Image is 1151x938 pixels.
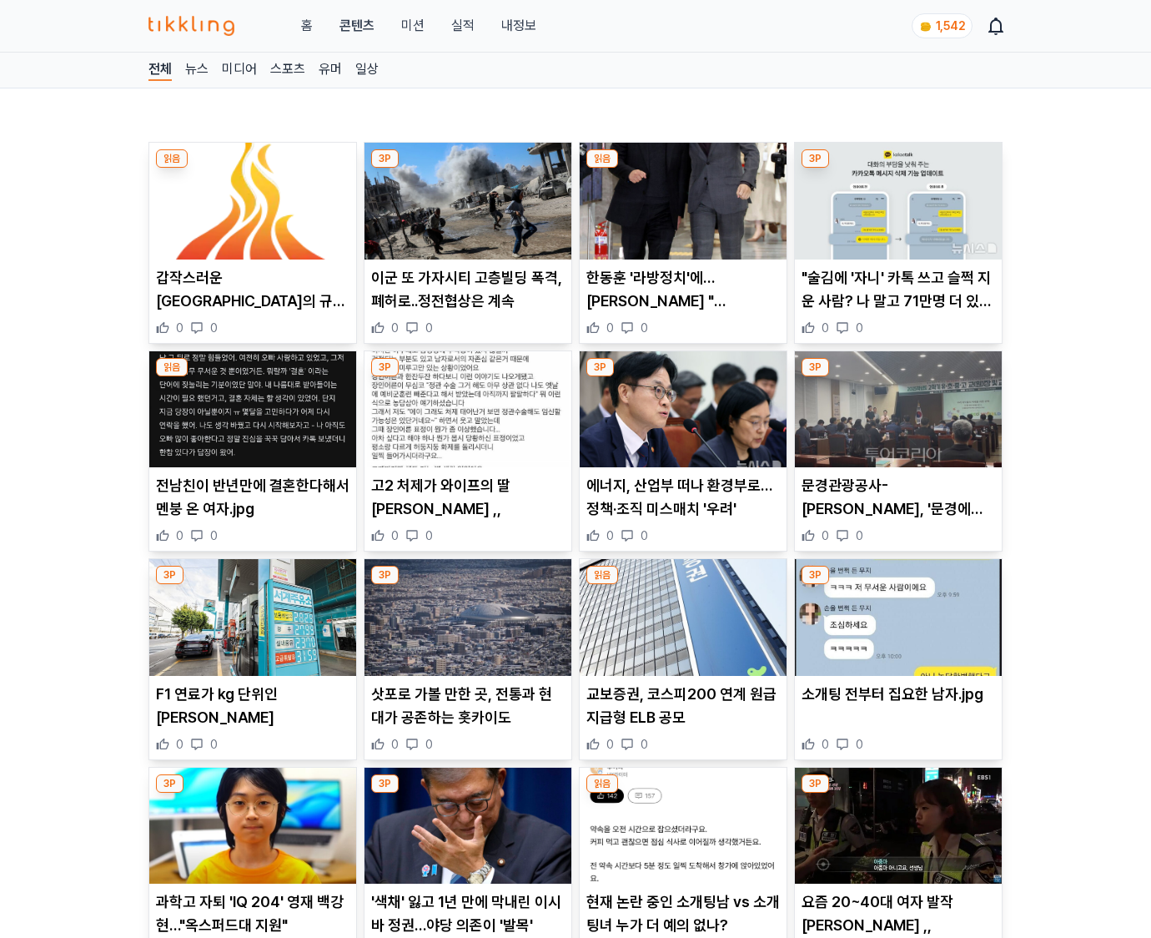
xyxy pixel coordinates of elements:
div: 3P [802,774,829,793]
button: 미션 [401,16,425,36]
img: F1 연료가 kg 단위인 이유 [149,559,356,676]
img: 요즘 20~40대 여자 발작 버튼 ,, [795,768,1002,885]
img: 현재 논란 중인 소개팅남 vs 소개팅녀 누가 더 예의 없나? [580,768,787,885]
span: 0 [391,527,399,544]
img: 이군 또 가자시티 고층빌딩 폭격, 폐허로..정전협상은 계속 [364,143,571,260]
div: 3P 삿포로 가볼 만한 곳, 전통과 현대가 공존하는 홋카이도 삿포로 가볼 만한 곳, 전통과 현대가 공존하는 홋카이도 0 0 [364,558,572,760]
div: 3P 이군 또 가자시티 고층빌딩 폭격, 폐허로..정전협상은 계속 이군 또 가자시티 고층빌딩 폭격, 폐허로..정전협상은 계속 0 0 [364,142,572,344]
div: 3P [156,566,183,584]
span: 0 [425,736,433,753]
div: 3P 소개팅 전부터 집요한 남자.jpg 소개팅 전부터 집요한 남자.jpg 0 0 [794,558,1003,760]
div: 3P [802,358,829,376]
div: 읽음 [156,149,188,168]
p: 에너지, 산업부 떠나 환경부로…정책·조직 미스매치 '우려' [586,474,780,521]
div: 3P [802,566,829,584]
div: 3P [371,566,399,584]
p: 소개팅 전부터 집요한 남자.jpg [802,683,995,706]
div: 3P 에너지, 산업부 떠나 환경부로…정책·조직 미스매치 '우려' 에너지, 산업부 떠나 환경부로…정책·조직 미스매치 '우려' 0 0 [579,350,787,552]
img: 삿포로 가볼 만한 곳, 전통과 현대가 공존하는 홋카이도 [364,559,571,676]
a: 실적 [451,16,475,36]
div: 3P [371,358,399,376]
span: 0 [176,320,183,336]
div: 3P [586,358,614,376]
p: 요즘 20~40대 여자 발작 [PERSON_NAME] ,, [802,890,995,937]
span: 0 [641,527,648,544]
div: 읽음 한동훈 '라방정치'에…박정하 "한가해 보인다" 일침 한동훈 '라방정치'에…[PERSON_NAME] "[PERSON_NAME] 보인다" 일침 0 0 [579,142,787,344]
div: 3P 고2 처제가 와이프의 딸이랍니다 ,, 고2 처제가 와이프의 딸[PERSON_NAME] ,, 0 0 [364,350,572,552]
a: coin 1,542 [912,13,969,38]
img: 갑작스러운 중국의 규정 변경에 한국이 대응한 방법,, [149,143,356,260]
span: 0 [822,736,829,753]
p: 갑작스러운 [GEOGRAPHIC_DATA]의 규정 변경에 한국이 대응한 방법,, [156,266,349,313]
p: "술김에 '자니' 카톡 쓰고 슬쩍 지운 사람? 나 말고 71만명 더 있었네" [802,266,995,313]
div: 3P [371,149,399,168]
div: 읽음 [586,149,618,168]
img: "술김에 '자니' 카톡 쓰고 슬쩍 지운 사람? 나 말고 71만명 더 있었네" [795,143,1002,260]
span: 0 [856,320,863,336]
span: 0 [606,736,614,753]
p: 교보증권, 코스피200 연계 원급지급형 ELB 공모 [586,683,780,729]
div: 읽음 [586,566,618,584]
img: 한동훈 '라방정치'에…박정하 "한가해 보인다" 일침 [580,143,787,260]
img: 고2 처제가 와이프의 딸이랍니다 ,, [364,351,571,468]
a: 일상 [355,59,379,81]
span: 0 [391,320,399,336]
span: 0 [210,527,218,544]
a: 뉴스 [185,59,209,81]
a: 내정보 [501,16,536,36]
div: 3P [802,149,829,168]
p: 고2 처제가 와이프의 딸[PERSON_NAME] ,, [371,474,565,521]
div: 3P F1 연료가 kg 단위인 이유 F1 연료가 kg 단위인 [PERSON_NAME] 0 0 [148,558,357,760]
img: 과학고 자퇴 'IQ 204' 영재 백강현…"옥스퍼드대 지원" [149,768,356,885]
p: '색채' 잃고 1년 만에 막내린 이시바 정권…야당 의존이 '발목' [371,890,565,937]
span: 0 [822,320,829,336]
span: 1,542 [936,19,965,33]
a: 콘텐츠 [339,16,374,36]
a: 스포츠 [270,59,305,81]
span: 0 [425,527,433,544]
span: 0 [210,320,218,336]
p: F1 연료가 kg 단위인 [PERSON_NAME] [156,683,349,729]
img: 교보증권, 코스피200 연계 원급지급형 ELB 공모 [580,559,787,676]
a: 홈 [301,16,313,36]
p: 현재 논란 중인 소개팅남 vs 소개팅녀 누가 더 예의 없나? [586,890,780,937]
span: 0 [606,527,614,544]
p: 과학고 자퇴 'IQ 204' 영재 백강현…"옥스퍼드대 지원" [156,890,349,937]
p: 이군 또 가자시티 고층빌딩 폭격, 폐허로..정전협상은 계속 [371,266,565,313]
span: 0 [641,736,648,753]
div: 3P [371,774,399,793]
img: 티끌링 [148,16,234,36]
a: 유머 [319,59,342,81]
img: 에너지, 산업부 떠나 환경부로…정책·조직 미스매치 '우려' [580,351,787,468]
p: 한동훈 '라방정치'에…[PERSON_NAME] "[PERSON_NAME] 보인다" 일침 [586,266,780,313]
p: 삿포로 가볼 만한 곳, 전통과 현대가 공존하는 홋카이도 [371,683,565,729]
div: 읽음 [156,358,188,376]
p: 문경관광공사-[PERSON_NAME], '문경에코월드 체험학습 설명회' 마무리 [802,474,995,521]
div: 3P 문경관광공사-문경시, '문경에코월드 체험학습 설명회' 마무리 문경관광공사-[PERSON_NAME], '문경에코월드 체험학습 설명회' 마무리 0 0 [794,350,1003,552]
p: 전남친이 반년만에 결혼한다해서 멘붕 온 여자.jpg [156,474,349,521]
span: 0 [391,736,399,753]
span: 0 [176,527,183,544]
div: 읽음 [586,774,618,793]
img: coin [919,20,932,33]
img: 문경관광공사-문경시, '문경에코월드 체험학습 설명회' 마무리 [795,351,1002,468]
span: 0 [210,736,218,753]
span: 0 [856,527,863,544]
div: 3P [156,774,183,793]
img: 전남친이 반년만에 결혼한다해서 멘붕 온 여자.jpg [149,351,356,468]
span: 0 [606,320,614,336]
div: 읽음 갑작스러운 중국의 규정 변경에 한국이 대응한 방법,, 갑작스러운 [GEOGRAPHIC_DATA]의 규정 변경에 한국이 대응한 방법,, 0 0 [148,142,357,344]
div: 읽음 교보증권, 코스피200 연계 원급지급형 ELB 공모 교보증권, 코스피200 연계 원급지급형 ELB 공모 0 0 [579,558,787,760]
div: 3P "술김에 '자니' 카톡 쓰고 슬쩍 지운 사람? 나 말고 71만명 더 있었네" "술김에 '자니' 카톡 쓰고 슬쩍 지운 사람? 나 말고 71만명 더 있었네" 0 0 [794,142,1003,344]
span: 0 [176,736,183,753]
img: '색채' 잃고 1년 만에 막내린 이시바 정권…야당 의존이 '발목' [364,768,571,885]
span: 0 [856,736,863,753]
a: 미디어 [222,59,257,81]
img: 소개팅 전부터 집요한 남자.jpg [795,559,1002,676]
div: 읽음 전남친이 반년만에 결혼한다해서 멘붕 온 여자.jpg 전남친이 반년만에 결혼한다해서 멘붕 온 여자.jpg 0 0 [148,350,357,552]
span: 0 [641,320,648,336]
span: 0 [822,527,829,544]
a: 전체 [148,59,172,81]
span: 0 [425,320,433,336]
